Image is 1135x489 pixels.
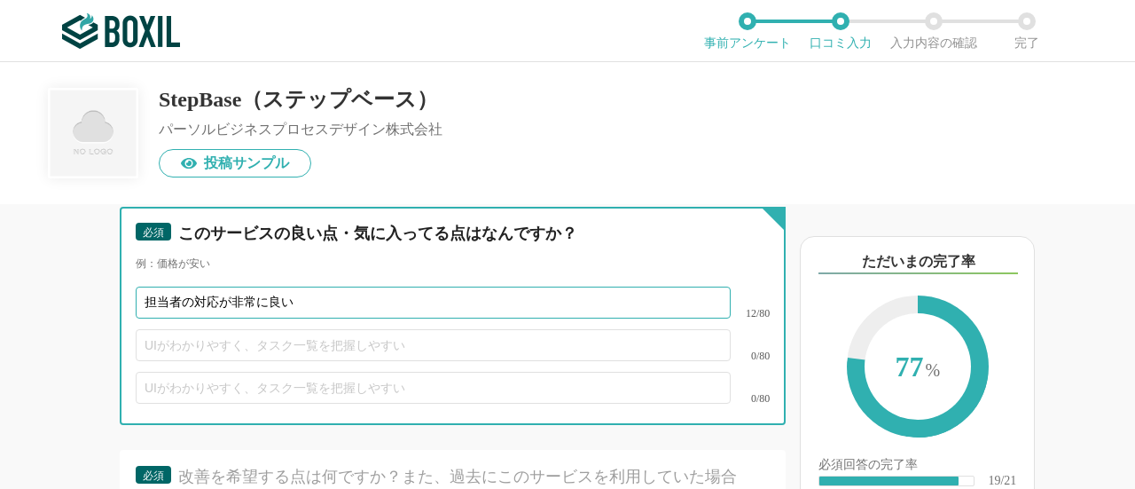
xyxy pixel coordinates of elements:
[887,12,980,50] li: 入力内容の確認
[818,251,1018,274] div: ただいまの完了率
[159,122,442,137] div: パーソルビジネスプロセスデザイン株式会社
[819,477,959,485] div: ​
[988,475,1016,487] div: 19/21
[136,256,770,272] div: 例：価格が安い
[731,393,770,404] div: 0/80
[980,12,1073,50] li: 完了
[204,156,289,170] span: 投稿サンプル
[62,13,180,49] img: ボクシルSaaS_ロゴ
[731,308,770,319] div: 12/80
[701,12,794,50] li: 事前アンケート
[143,226,164,239] span: 必須
[794,12,887,50] li: 口コミ入力
[865,313,971,423] span: 77
[926,360,941,380] span: %
[818,459,1016,475] div: 必須回答の完了率
[143,469,164,482] span: 必須
[136,329,731,361] input: UIがわかりやすく、タスク一覧を把握しやすい
[136,372,731,404] input: UIがわかりやすく、タスク一覧を把握しやすい
[159,89,442,110] div: StepBase（ステップベース）
[136,287,731,319] input: UIがわかりやすく、タスク一覧を把握しやすい
[178,223,749,245] div: このサービスの良い点・気に入ってる点はなんですか？
[731,351,770,361] div: 0/80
